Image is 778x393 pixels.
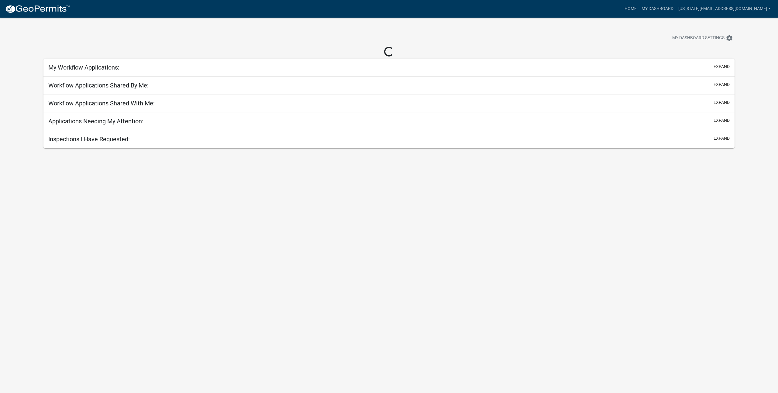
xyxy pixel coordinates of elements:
[726,35,733,42] i: settings
[672,35,725,42] span: My Dashboard Settings
[714,135,730,142] button: expand
[48,100,155,107] h5: Workflow Applications Shared With Me:
[714,99,730,106] button: expand
[639,3,676,15] a: My Dashboard
[48,135,130,143] h5: Inspections I Have Requested:
[622,3,639,15] a: Home
[48,118,143,125] h5: Applications Needing My Attention:
[714,81,730,88] button: expand
[48,64,119,71] h5: My Workflow Applications:
[714,117,730,124] button: expand
[48,82,149,89] h5: Workflow Applications Shared By Me:
[667,32,738,44] button: My Dashboard Settingssettings
[676,3,773,15] a: [US_STATE][EMAIL_ADDRESS][DOMAIN_NAME]
[714,63,730,70] button: expand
